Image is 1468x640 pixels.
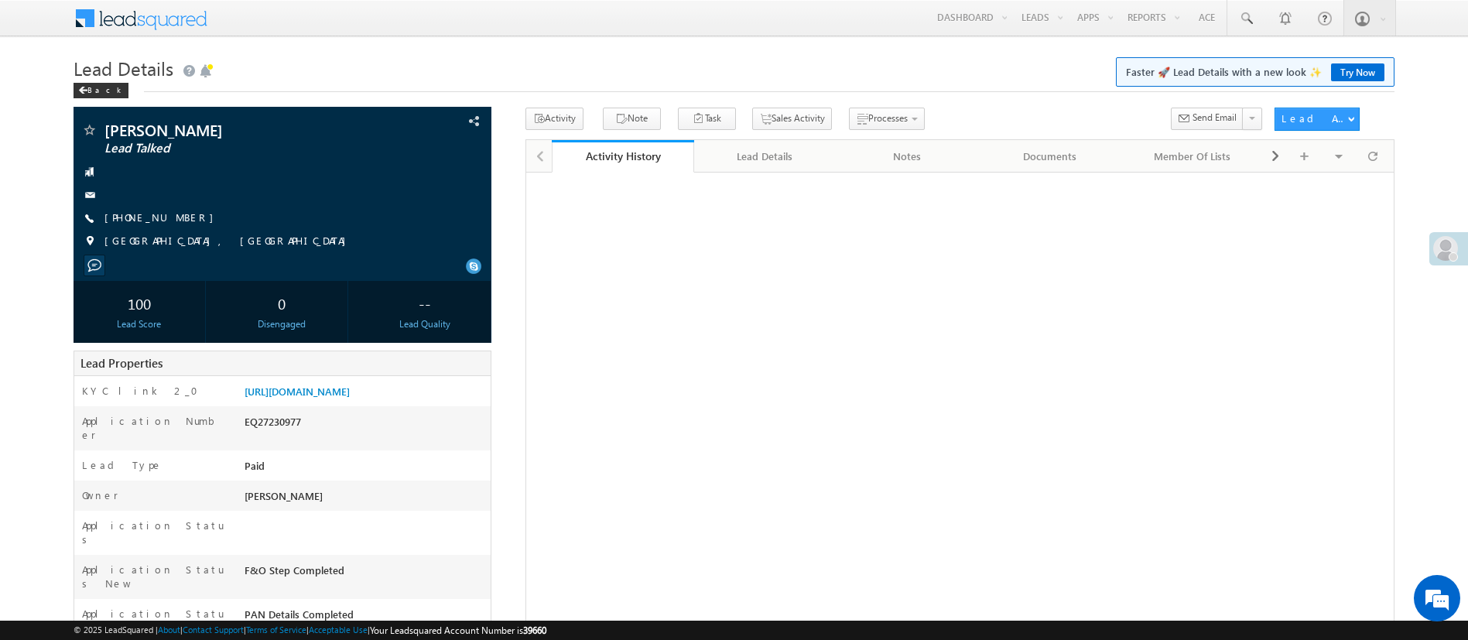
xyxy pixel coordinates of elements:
[370,625,546,636] span: Your Leadsquared Account Number is
[82,458,163,472] label: Lead Type
[241,563,491,584] div: F&O Step Completed
[77,317,201,331] div: Lead Score
[74,83,128,98] div: Back
[991,147,1107,166] div: Documents
[363,289,487,317] div: --
[82,384,207,398] label: KYC link 2_0
[80,355,163,371] span: Lead Properties
[104,210,221,224] a: [PHONE_NUMBER]
[752,108,832,130] button: Sales Activity
[220,317,344,331] div: Disengaged
[246,625,306,635] a: Terms of Service
[563,149,683,163] div: Activity History
[979,140,1121,173] a: Documents
[523,625,546,636] span: 39660
[82,519,225,546] label: Application Status
[603,108,661,130] button: Note
[241,607,491,628] div: PAN Details Completed
[104,122,366,138] span: [PERSON_NAME]
[74,623,546,638] span: © 2025 LeadSquared | | | | |
[82,414,225,442] label: Application Number
[241,414,491,436] div: EQ27230977
[1275,108,1360,131] button: Lead Actions
[678,108,736,130] button: Task
[525,108,583,130] button: Activity
[837,140,979,173] a: Notes
[552,140,694,173] a: Activity History
[104,234,354,249] span: [GEOGRAPHIC_DATA], [GEOGRAPHIC_DATA]
[74,82,136,95] a: Back
[82,563,225,590] label: Application Status New
[1331,63,1384,81] a: Try Now
[158,625,180,635] a: About
[1121,140,1264,173] a: Member Of Lists
[74,56,173,80] span: Lead Details
[868,112,908,124] span: Processes
[707,147,823,166] div: Lead Details
[1134,147,1250,166] div: Member Of Lists
[849,108,925,130] button: Processes
[849,147,965,166] div: Notes
[220,289,344,317] div: 0
[1171,108,1244,130] button: Send Email
[82,488,118,502] label: Owner
[183,625,244,635] a: Contact Support
[245,489,323,502] span: [PERSON_NAME]
[309,625,368,635] a: Acceptable Use
[1126,64,1384,80] span: Faster 🚀 Lead Details with a new look ✨
[694,140,837,173] a: Lead Details
[1193,111,1237,125] span: Send Email
[77,289,201,317] div: 100
[363,317,487,331] div: Lead Quality
[1282,111,1347,125] div: Lead Actions
[104,141,366,156] span: Lead Talked
[241,458,491,480] div: Paid
[245,385,350,398] a: [URL][DOMAIN_NAME]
